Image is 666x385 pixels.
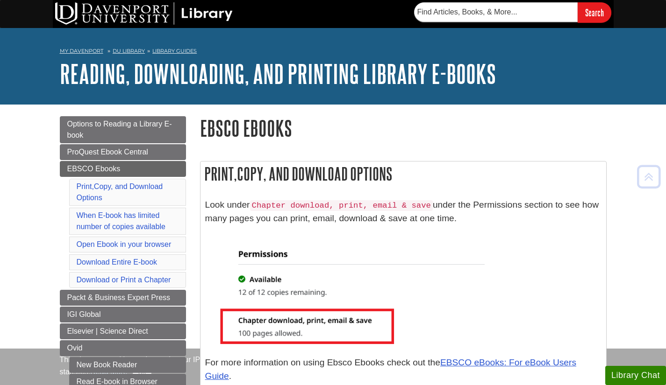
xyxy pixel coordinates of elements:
input: Find Articles, Books, & More... [414,2,578,22]
p: Look under under the Permissions section to see how many pages you can print, email, download & s... [205,198,602,225]
a: Print,Copy, and Download Options [77,182,163,202]
input: Search [578,2,611,22]
span: EBSCO Ebooks [67,165,121,173]
span: Ovid [67,344,83,352]
h1: EBSCO Ebooks [200,116,607,140]
a: ProQuest Ebook Central [60,144,186,160]
button: Library Chat [605,366,666,385]
a: EBSCO Ebooks [60,161,186,177]
a: DU Library [113,48,145,54]
span: Elsevier | Science Direct [67,327,148,335]
a: When E-book has limited number of copies available [77,211,165,231]
span: Packt & Business Expert Press [67,294,171,301]
a: Options to Reading a Library E-book [60,116,186,143]
a: New Book Reader [69,357,186,373]
a: My Davenport [60,47,103,55]
p: For more information on using Ebsco Ebooks check out the . [205,356,602,383]
form: Searches DU Library's articles, books, and more [414,2,611,22]
h2: Print,Copy, and Download Options [201,161,606,186]
a: Ovid [60,340,186,356]
a: Open Ebook in your browser [77,240,172,248]
a: Download or Print a Chapter [77,276,171,284]
a: Reading, Downloading, and Printing Library E-books [60,59,496,88]
code: Chapter download, print, email & save [250,200,433,211]
a: Elsevier | Science Direct [60,323,186,339]
a: Back to Top [634,170,664,183]
span: Options to Reading a Library E-book [67,120,172,139]
a: Library Guides [152,48,197,54]
a: EBSCO eBooks: For eBook Users Guide [205,357,577,381]
span: ProQuest Ebook Central [67,148,148,156]
span: IGI Global [67,310,101,318]
nav: breadcrumb [60,45,607,60]
img: ebsco ebooks [208,232,485,349]
img: DU Library [55,2,233,25]
a: IGI Global [60,307,186,322]
a: Packt & Business Expert Press [60,290,186,306]
a: Download Entire E-book [77,258,158,266]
